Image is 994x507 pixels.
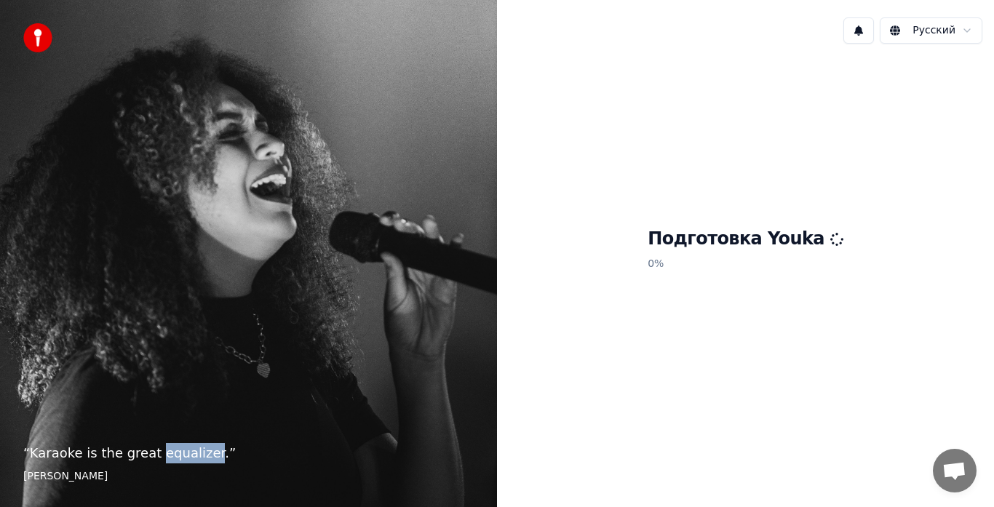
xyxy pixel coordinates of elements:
[23,469,474,484] footer: [PERSON_NAME]
[648,251,843,277] p: 0 %
[23,23,52,52] img: youka
[23,443,474,463] p: “ Karaoke is the great equalizer. ”
[648,228,843,251] h1: Подготовка Youka
[933,449,977,492] div: Открытый чат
